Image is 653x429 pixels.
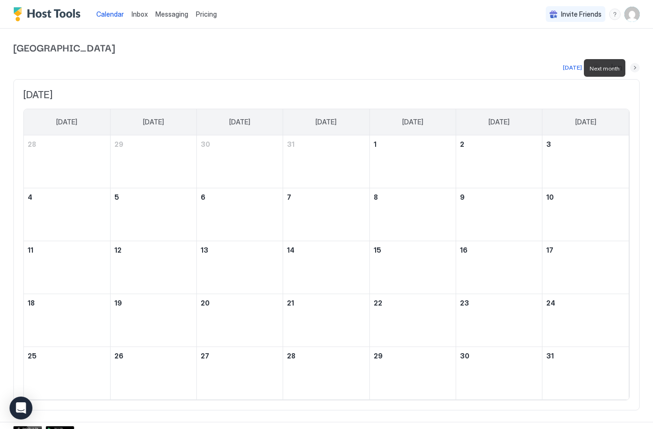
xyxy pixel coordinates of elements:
[24,347,110,399] td: January 25, 2026
[28,352,37,360] span: 25
[132,10,148,18] span: Inbox
[283,188,369,206] a: January 7, 2026
[197,135,283,153] a: December 30, 2025
[96,9,124,19] a: Calendar
[456,347,542,365] a: January 30, 2026
[110,188,196,241] td: January 5, 2026
[456,241,542,294] td: January 16, 2026
[155,10,188,18] span: Messaging
[24,135,110,153] a: December 28, 2025
[563,63,582,72] div: [DATE]
[370,135,456,153] a: January 1, 2026
[460,352,469,360] span: 30
[197,294,283,347] td: January 20, 2026
[561,10,602,19] span: Invite Friends
[197,294,283,312] a: January 20, 2026
[374,246,381,254] span: 15
[24,135,110,188] td: December 28, 2025
[369,188,456,241] td: January 8, 2026
[24,188,110,206] a: January 4, 2026
[155,9,188,19] a: Messaging
[287,193,291,201] span: 7
[546,140,551,148] span: 3
[402,118,423,126] span: [DATE]
[370,241,456,259] a: January 15, 2026
[369,294,456,347] td: January 22, 2026
[283,294,369,312] a: January 21, 2026
[114,246,122,254] span: 12
[283,241,369,294] td: January 14, 2026
[114,140,123,148] span: 29
[47,109,87,135] a: Sunday
[24,241,110,294] td: January 11, 2026
[28,299,35,307] span: 18
[630,63,640,72] button: Next month
[283,135,369,153] a: December 31, 2025
[460,140,464,148] span: 2
[369,241,456,294] td: January 15, 2026
[283,241,369,259] a: January 14, 2026
[542,294,629,347] td: January 24, 2026
[133,109,173,135] a: Monday
[197,135,283,188] td: December 30, 2025
[460,246,468,254] span: 16
[28,140,36,148] span: 28
[456,241,542,259] a: January 16, 2026
[114,193,119,201] span: 5
[111,347,196,365] a: January 26, 2026
[546,352,554,360] span: 31
[132,9,148,19] a: Inbox
[196,10,217,19] span: Pricing
[220,109,260,135] a: Tuesday
[456,294,542,312] a: January 23, 2026
[546,193,554,201] span: 10
[306,109,346,135] a: Wednesday
[546,246,553,254] span: 17
[283,347,369,399] td: January 28, 2026
[370,188,456,206] a: January 8, 2026
[13,7,85,21] a: Host Tools Logo
[24,347,110,365] a: January 25, 2026
[542,241,629,259] a: January 17, 2026
[456,188,542,206] a: January 9, 2026
[456,135,542,153] a: January 2, 2026
[456,135,542,188] td: January 2, 2026
[393,109,433,135] a: Thursday
[283,135,369,188] td: December 31, 2025
[370,294,456,312] a: January 22, 2026
[542,188,629,241] td: January 10, 2026
[201,140,210,148] span: 30
[374,140,377,148] span: 1
[566,109,606,135] a: Saturday
[542,347,629,365] a: January 31, 2026
[201,246,208,254] span: 13
[23,89,630,101] span: [DATE]
[13,40,640,54] span: [GEOGRAPHIC_DATA]
[370,347,456,365] a: January 29, 2026
[287,299,294,307] span: 21
[609,9,621,20] div: menu
[110,135,196,188] td: December 29, 2025
[114,352,123,360] span: 26
[201,352,209,360] span: 27
[197,188,283,206] a: January 6, 2026
[283,188,369,241] td: January 7, 2026
[374,352,383,360] span: 29
[197,188,283,241] td: January 6, 2026
[111,135,196,153] a: December 29, 2025
[197,347,283,365] a: January 27, 2026
[24,294,110,312] a: January 18, 2026
[24,294,110,347] td: January 18, 2026
[542,347,629,399] td: January 31, 2026
[460,193,465,201] span: 9
[590,65,620,72] span: Next month
[456,294,542,347] td: January 23, 2026
[114,299,122,307] span: 19
[197,241,283,259] a: January 13, 2026
[229,118,250,126] span: [DATE]
[110,347,196,399] td: January 26, 2026
[24,188,110,241] td: January 4, 2026
[456,347,542,399] td: January 30, 2026
[111,188,196,206] a: January 5, 2026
